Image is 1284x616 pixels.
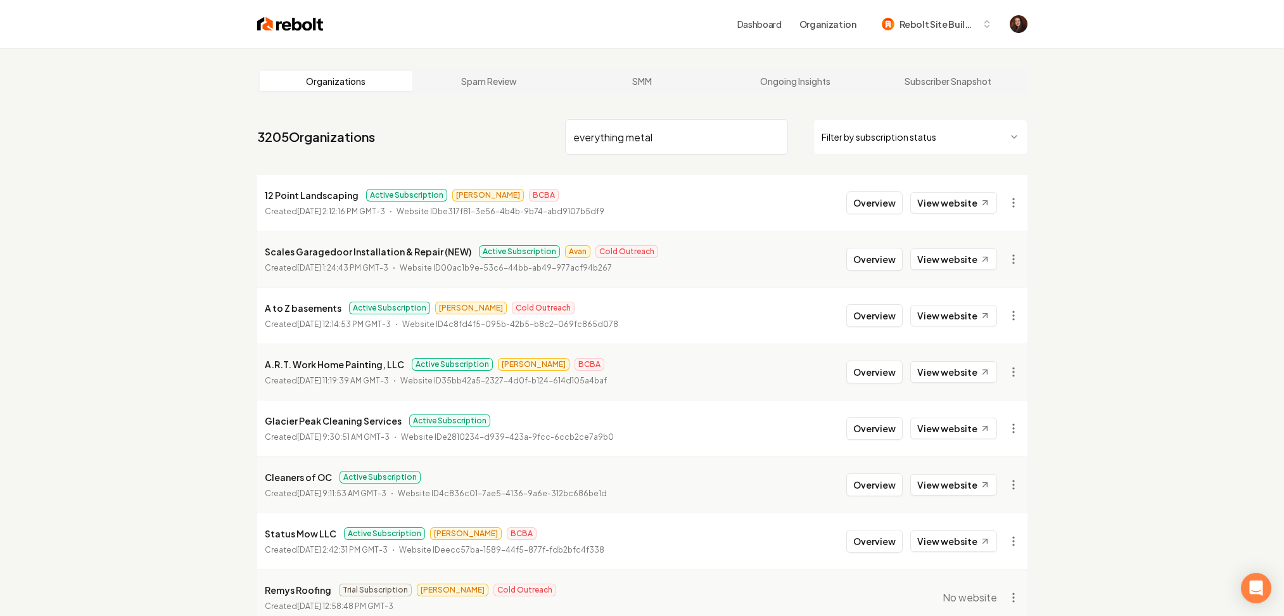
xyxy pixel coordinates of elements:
img: Rebolt Site Builder [882,18,894,30]
button: Overview [846,304,903,327]
span: Active Subscription [349,302,430,314]
p: Website ID 4c8fd4f5-095b-42b5-b8c2-069fc865d078 [402,318,618,331]
button: Overview [846,417,903,440]
span: Cold Outreach [595,245,658,258]
p: Created [265,318,391,331]
p: Website ID 00ac1b9e-53c6-44bb-ab49-977acf94b267 [400,262,612,274]
time: [DATE] 2:42:31 PM GMT-3 [297,545,388,555]
p: Created [265,600,393,613]
a: View website [910,361,997,383]
p: Website ID eecc57ba-1589-44f5-877f-fdb2bfc4f338 [399,544,604,556]
img: Delfina Cavallaro [1010,15,1027,33]
span: Active Subscription [479,245,560,258]
span: Avan [565,245,590,258]
span: BCBA [575,358,604,371]
span: [PERSON_NAME] [452,189,524,202]
a: Subscriber Snapshot [872,71,1025,91]
time: [DATE] 11:19:39 AM GMT-3 [297,376,389,385]
p: Created [265,487,386,500]
a: 3205Organizations [257,128,375,146]
a: Ongoing Insights [718,71,872,91]
a: Organizations [260,71,413,91]
p: Status Mow LLC [265,526,336,541]
span: Cold Outreach [512,302,575,314]
span: [PERSON_NAME] [498,358,569,371]
span: No website [943,590,997,605]
span: BCBA [529,189,559,202]
p: A to Z basements [265,300,341,316]
p: Remys Roofing [265,582,331,598]
a: Dashboard [737,18,782,30]
p: Glacier Peak Cleaning Services [265,413,402,428]
time: [DATE] 2:12:16 PM GMT-3 [297,207,385,216]
input: Search by name or ID [565,119,788,155]
p: A.R.T. Work Home Painting, LLC [265,357,404,372]
span: Active Subscription [366,189,447,202]
a: SMM [566,71,719,91]
button: Overview [846,473,903,496]
a: View website [910,474,997,496]
span: Active Subscription [412,358,493,371]
span: Active Subscription [409,414,490,427]
img: Rebolt Logo [257,15,324,33]
span: Active Subscription [344,527,425,540]
a: View website [910,305,997,326]
button: Overview [846,248,903,271]
time: [DATE] 9:30:51 AM GMT-3 [297,432,390,442]
button: Overview [846,191,903,214]
button: Organization [792,13,864,35]
a: Spam Review [412,71,566,91]
span: [PERSON_NAME] [417,584,488,596]
p: 12 Point Landscaping [265,188,359,203]
a: View website [910,530,997,552]
span: Trial Subscription [339,584,412,596]
p: Website ID e2810234-d939-423a-9fcc-6ccb2ce7a9b0 [401,431,614,444]
a: View website [910,418,997,439]
p: Created [265,262,388,274]
p: Scales Garagedoor Installation & Repair (NEW) [265,244,471,259]
p: Cleaners of OC [265,470,332,485]
span: BCBA [507,527,537,540]
p: Created [265,544,388,556]
time: [DATE] 12:58:48 PM GMT-3 [297,601,393,611]
p: Created [265,431,390,444]
span: [PERSON_NAME] [430,527,502,540]
p: Created [265,375,389,387]
button: Open user button [1010,15,1027,33]
time: [DATE] 1:24:43 PM GMT-3 [297,263,388,273]
time: [DATE] 12:14:53 PM GMT-3 [297,319,391,329]
a: View website [910,192,997,214]
span: Active Subscription [340,471,421,484]
span: Rebolt Site Builder [899,18,977,31]
div: Abrir Intercom Messenger [1241,573,1271,603]
span: [PERSON_NAME] [435,302,507,314]
a: View website [910,248,997,270]
button: Overview [846,530,903,553]
p: Created [265,205,385,218]
p: Website ID 4c836c01-7ae5-4136-9a6e-312bc686be1d [398,487,607,500]
button: Overview [846,361,903,383]
time: [DATE] 9:11:53 AM GMT-3 [297,489,386,498]
p: Website ID 35bb42a5-2327-4d0f-b124-614d105a4baf [400,375,607,387]
span: Cold Outreach [493,584,556,596]
p: Website ID be317f81-3e56-4b4b-9b74-abd9107b5df9 [397,205,604,218]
